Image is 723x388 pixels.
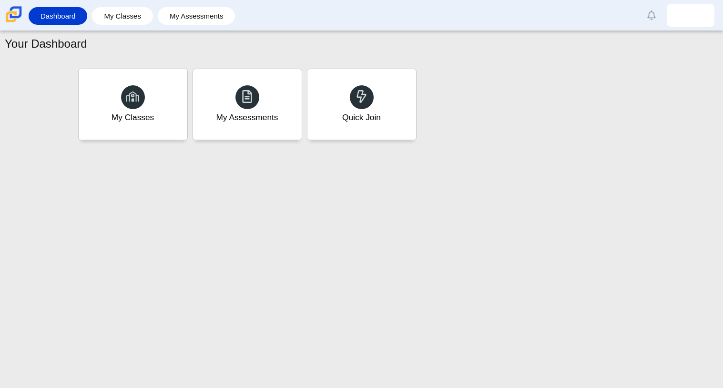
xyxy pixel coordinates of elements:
[33,7,82,25] a: Dashboard
[193,69,302,140] a: My Assessments
[163,7,231,25] a: My Assessments
[97,7,148,25] a: My Classes
[4,18,24,26] a: Carmen School of Science & Technology
[112,112,154,123] div: My Classes
[683,8,698,23] img: devin.ollie.iuVl07
[78,69,188,140] a: My Classes
[216,112,278,123] div: My Assessments
[667,4,714,27] a: devin.ollie.iuVl07
[5,36,87,52] h1: Your Dashboard
[4,4,24,24] img: Carmen School of Science & Technology
[307,69,417,140] a: Quick Join
[342,112,381,123] div: Quick Join
[641,5,662,26] a: Alerts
